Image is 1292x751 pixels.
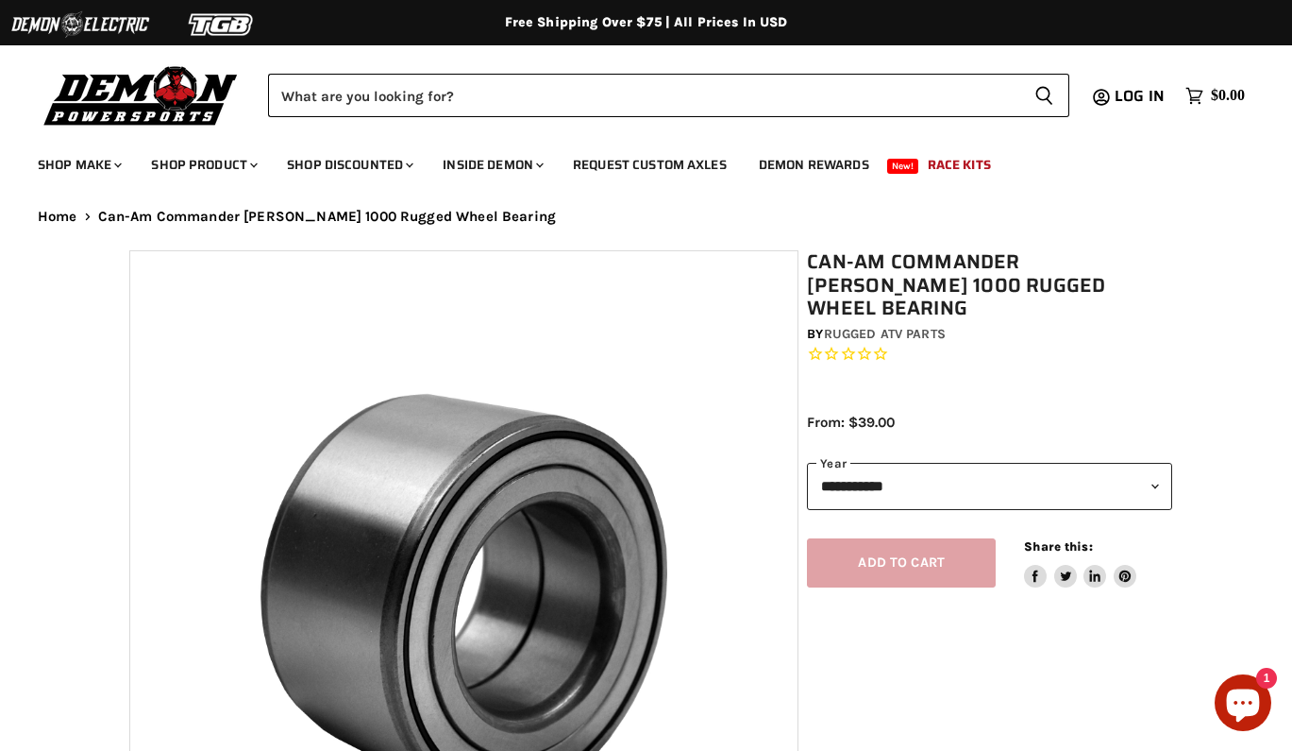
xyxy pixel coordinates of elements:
[38,61,244,128] img: Demon Powersports
[1019,74,1069,117] button: Search
[1209,674,1277,736] inbox-online-store-chat: Shopify online store chat
[887,159,919,174] span: New!
[268,74,1069,117] form: Product
[9,7,151,43] img: Demon Electric Logo 2
[1176,82,1254,110] a: $0.00
[807,250,1172,320] h1: Can-Am Commander [PERSON_NAME] 1000 Rugged Wheel Bearing
[807,345,1172,365] span: Rated 0.0 out of 5 stars 0 reviews
[559,145,741,184] a: Request Custom Axles
[807,414,895,431] span: From: $39.00
[98,209,556,225] span: Can-Am Commander [PERSON_NAME] 1000 Rugged Wheel Bearing
[1024,539,1092,554] span: Share this:
[1024,538,1136,589] aside: Share this:
[745,145,883,184] a: Demon Rewards
[807,463,1172,509] select: year
[824,326,946,342] a: Rugged ATV Parts
[151,7,293,43] img: TGB Logo 2
[428,145,555,184] a: Inside Demon
[24,138,1240,184] ul: Main menu
[914,145,1005,184] a: Race Kits
[268,74,1019,117] input: Search
[1115,84,1165,108] span: Log in
[137,145,269,184] a: Shop Product
[807,324,1172,345] div: by
[1106,88,1176,105] a: Log in
[1211,87,1245,105] span: $0.00
[273,145,425,184] a: Shop Discounted
[24,145,133,184] a: Shop Make
[38,209,77,225] a: Home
